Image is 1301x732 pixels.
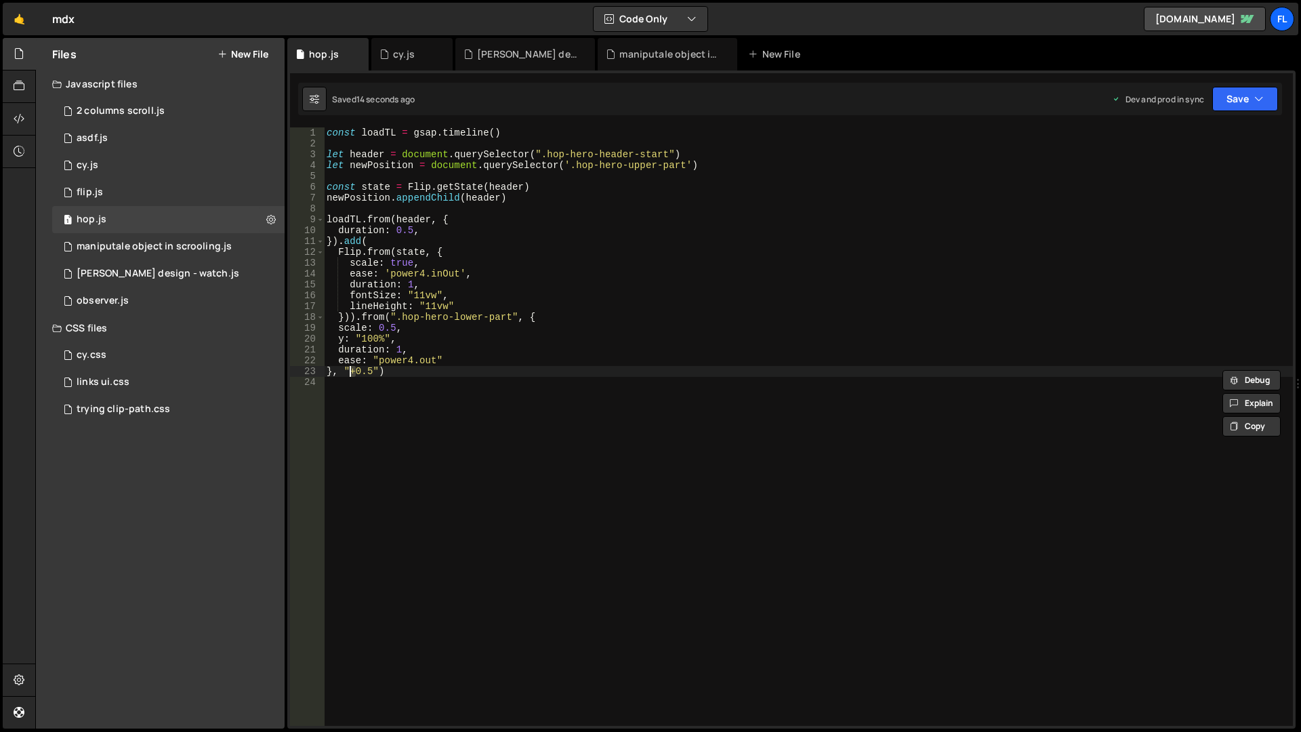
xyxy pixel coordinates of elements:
div: 2 [290,138,325,149]
div: 14087/36400.css [52,396,285,423]
div: 1 [290,127,325,138]
div: 8 [290,203,325,214]
div: 14087/37841.css [52,369,285,396]
div: 5 [290,171,325,182]
div: 24 [290,377,325,388]
div: flip.js [77,186,103,199]
h2: Files [52,47,77,62]
div: 18 [290,312,325,323]
div: Javascript files [36,70,285,98]
div: maniputale object in scrooling.js [619,47,721,61]
div: CSS files [36,314,285,342]
div: 6 [290,182,325,192]
div: hop.js [309,47,339,61]
div: observer.js [77,295,129,307]
div: 14087/36530.js [52,98,285,125]
div: 17 [290,301,325,312]
div: 16 [290,290,325,301]
div: 2 columns scroll.js [77,105,165,117]
div: 14 seconds ago [356,94,415,105]
div: 22 [290,355,325,366]
button: Copy [1222,416,1281,436]
div: 13 [290,258,325,268]
div: hop.js [77,213,106,226]
div: 14087/45001.js [52,206,285,233]
div: 21 [290,344,325,355]
button: Debug [1222,370,1281,390]
div: [PERSON_NAME] design - watch.js [77,268,239,280]
div: 12 [290,247,325,258]
div: asdf.js [77,132,108,144]
div: 14087/44196.css [52,342,285,369]
div: 14087/36120.js [52,233,285,260]
button: Code Only [594,7,707,31]
div: 19 [290,323,325,333]
div: 7 [290,192,325,203]
div: 14087/36990.js [52,287,285,314]
div: 15 [290,279,325,290]
div: 11 [290,236,325,247]
div: 14087/43937.js [52,125,285,152]
div: 4 [290,160,325,171]
div: 14 [290,268,325,279]
div: Saved [332,94,415,105]
a: [DOMAIN_NAME] [1144,7,1266,31]
span: 1 [64,216,72,226]
a: fl [1270,7,1294,31]
div: mdx [52,11,75,27]
div: 14087/35941.js [52,260,285,287]
div: 14087/44148.js [52,152,285,179]
div: 20 [290,333,325,344]
div: trying clip-path.css [77,403,170,415]
div: 3 [290,149,325,160]
div: cy.css [77,349,106,361]
div: 14087/37273.js [52,179,285,206]
div: maniputale object in scrooling.js [77,241,232,253]
a: 🤙 [3,3,36,35]
button: New File [218,49,268,60]
div: New File [748,47,805,61]
div: cy.js [77,159,98,171]
div: 10 [290,225,325,236]
div: 9 [290,214,325,225]
button: Save [1212,87,1278,111]
div: Dev and prod in sync [1112,94,1204,105]
div: links ui.css [77,376,129,388]
button: Explain [1222,393,1281,413]
div: [PERSON_NAME] design - watch.js [477,47,579,61]
div: cy.js [393,47,415,61]
div: 23 [290,366,325,377]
